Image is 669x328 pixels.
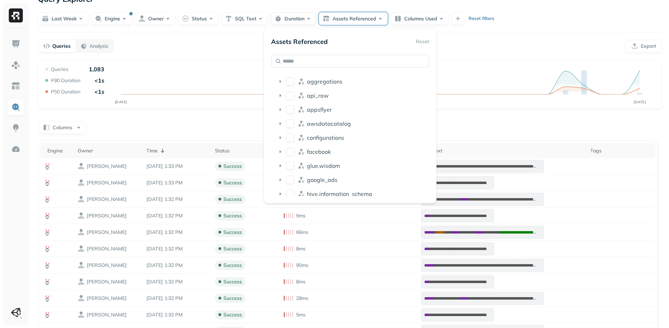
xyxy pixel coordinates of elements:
[307,176,337,183] p: google_ads
[221,12,268,25] button: SQL Text
[296,278,306,285] p: 8ms
[307,162,340,169] p: glue.wisdom
[286,91,294,100] button: api_raw
[215,147,276,154] div: Status
[223,212,242,219] p: success
[11,39,20,48] img: Dashboard
[78,229,85,236] img: owner
[78,295,85,302] img: owner
[271,38,328,46] p: Assets Referenced
[11,103,20,112] img: Query Explorer
[78,311,85,318] img: owner
[78,245,85,252] img: owner
[307,134,344,141] p: configurations
[286,133,294,142] button: configurations
[87,311,127,318] p: trino
[78,212,85,219] img: owner
[135,12,175,25] button: Owner
[9,8,23,22] img: Ryft
[91,12,132,25] button: Engine
[274,132,426,143] div: configurationsconfigurations
[391,12,449,25] button: Columns Used
[11,124,20,133] img: Insights
[223,262,242,269] p: success
[468,15,494,22] p: Reset filters
[94,88,104,95] p: <1s
[146,245,208,252] p: Sep 4, 2025 1:32 PM
[271,12,316,25] button: Duration
[87,229,127,236] p: trino
[307,190,372,197] p: hive.information_schema
[307,106,332,113] p: appsflyer
[11,308,21,317] img: Unity
[223,311,242,318] p: success
[590,147,652,154] div: Tags
[286,162,294,170] button: glue.wisdom
[307,92,329,99] p: api_raw
[94,77,104,84] p: <1s
[11,145,20,154] img: Optimization
[51,77,80,84] p: P90 Duration
[286,147,294,156] button: facebook
[146,212,208,219] p: Sep 4, 2025 1:32 PM
[307,120,351,127] p: awsdatacatalog
[286,176,294,184] button: google_ads
[146,295,208,302] p: Sep 4, 2025 1:32 PM
[274,146,426,157] div: facebookfacebook
[286,119,294,128] button: awsdatacatalog
[90,43,108,50] p: Analysis
[286,105,294,114] button: appsflyer
[47,147,71,154] div: Engine
[146,196,208,203] p: Sep 4, 2025 1:32 PM
[87,179,127,186] p: trino
[223,295,242,302] p: success
[319,12,388,25] button: Assets Referenced
[223,245,242,252] p: success
[307,78,342,85] p: aggregations
[223,229,242,236] p: success
[39,121,86,134] button: Columns
[87,295,127,302] p: trino
[78,278,85,285] img: owner
[223,196,242,203] p: success
[38,12,88,25] button: Last week
[307,148,331,155] p: facebook
[296,311,306,318] p: 5ms
[146,146,208,155] div: Time
[51,88,80,95] p: P50 Duration
[87,278,127,285] p: trino
[78,163,85,170] img: owner
[146,262,208,269] p: Sep 4, 2025 1:32 PM
[87,163,127,170] p: trino
[274,90,426,101] div: api_rawapi_raw
[296,229,308,236] p: 66ms
[274,160,426,171] div: glue.wisdomglue.wisdom
[286,190,294,198] button: hive.information_schema
[78,179,85,186] img: owner
[89,66,104,73] p: 1,083
[115,100,127,104] tspan: [DATE]
[274,104,426,115] div: appsflyerappsflyer
[223,163,242,170] p: success
[178,12,218,25] button: Status
[146,179,208,186] p: Sep 4, 2025 1:33 PM
[274,76,426,87] div: aggregationsaggregations
[421,147,583,154] div: SQL Text
[78,147,139,154] div: Owner
[87,245,127,252] p: trino
[296,262,308,269] p: 90ms
[223,179,242,186] p: success
[52,43,71,50] p: Queries
[87,262,127,269] p: trino
[274,188,426,199] div: hive.information_schemahive.information_schema
[11,81,20,91] img: Asset Explorer
[146,311,208,318] p: Sep 4, 2025 1:32 PM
